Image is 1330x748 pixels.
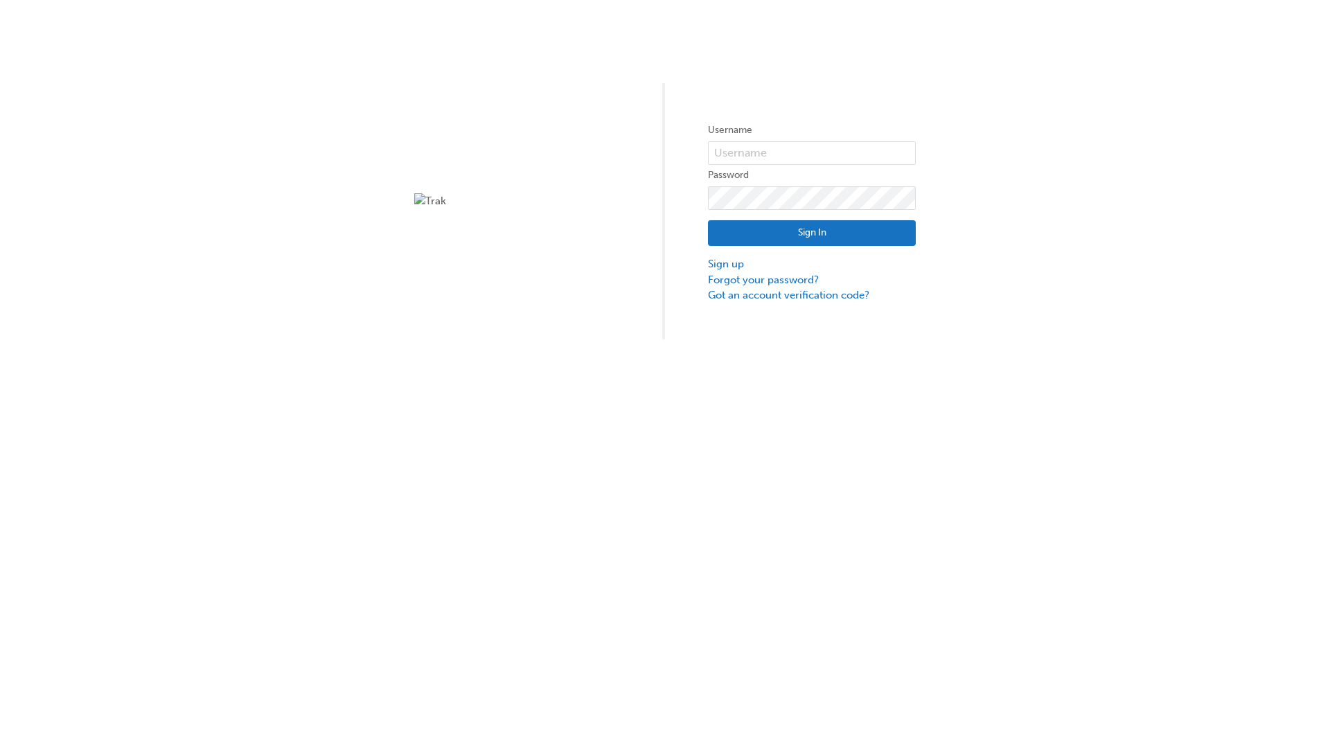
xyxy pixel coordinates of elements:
[708,167,916,184] label: Password
[414,193,622,209] img: Trak
[708,287,916,303] a: Got an account verification code?
[708,220,916,247] button: Sign In
[708,272,916,288] a: Forgot your password?
[708,122,916,139] label: Username
[708,256,916,272] a: Sign up
[708,141,916,165] input: Username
